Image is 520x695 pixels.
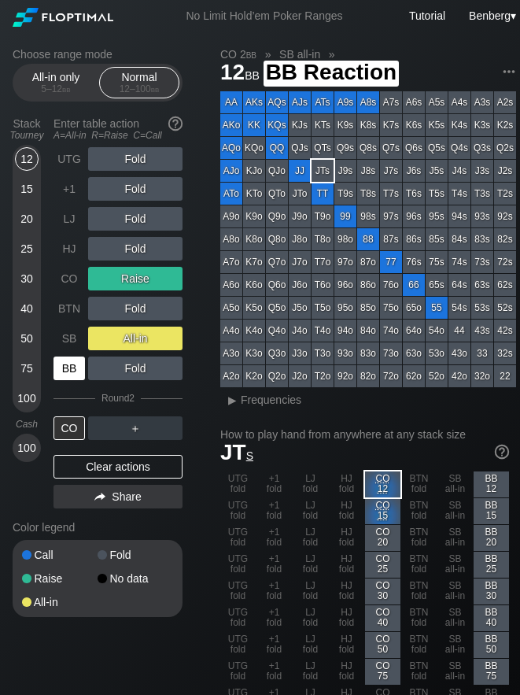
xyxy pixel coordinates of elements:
[266,342,288,364] div: Q3o
[256,552,292,578] div: +1 fold
[53,130,183,141] div: A=All-in R=Raise C=Call
[380,183,402,205] div: T7s
[437,498,473,524] div: SB all-in
[494,114,516,136] div: K2s
[474,552,509,578] div: BB 25
[22,573,98,584] div: Raise
[312,91,334,113] div: ATs
[320,48,343,61] span: »
[106,83,172,94] div: 12 – 100
[401,525,437,551] div: BTN fold
[426,274,448,296] div: 65s
[62,83,71,94] span: bb
[6,419,47,430] div: Cash
[289,228,311,250] div: J8o
[15,297,39,320] div: 40
[403,114,425,136] div: K6s
[220,137,242,159] div: AQo
[448,320,470,342] div: 44
[334,320,356,342] div: 94o
[15,237,39,261] div: 25
[88,177,183,201] div: Fold
[403,251,425,273] div: 76s
[365,471,400,497] div: On the cusp: play or fold.
[256,659,292,685] div: +1 fold
[220,342,242,364] div: A3o
[471,297,493,319] div: 53s
[289,137,311,159] div: QJs
[380,205,402,227] div: 97s
[88,357,183,380] div: Fold
[426,342,448,364] div: 53o
[218,61,262,87] span: 12
[334,274,356,296] div: 96o
[266,365,288,387] div: Q2o
[53,237,85,261] div: HJ
[88,237,183,261] div: Fold
[471,205,493,227] div: 93s
[448,342,470,364] div: 43o
[293,525,328,551] div: LJ fold
[426,114,448,136] div: K5s
[380,365,402,387] div: 72o
[312,251,334,273] div: T7o
[494,228,516,250] div: 82s
[401,605,437,631] div: BTN fold
[465,7,518,24] div: ▾
[448,160,470,182] div: J4s
[289,205,311,227] div: J9o
[88,267,183,290] div: Raise
[474,471,509,497] div: BB 12
[293,605,328,631] div: LJ fold
[357,228,379,250] div: 88
[220,91,242,113] div: AA
[448,91,470,113] div: A4s
[365,632,400,658] div: CO 50
[312,365,334,387] div: T2o
[426,91,448,113] div: A5s
[293,498,328,524] div: LJ fold
[20,68,92,98] div: All-in only
[220,525,256,551] div: UTG fold
[256,632,292,658] div: +1 fold
[401,579,437,604] div: BTN fold
[220,498,256,524] div: UTG fold
[220,160,242,182] div: AJo
[101,393,135,404] div: Round 2
[334,114,356,136] div: K9s
[266,297,288,319] div: Q5o
[357,205,379,227] div: 98s
[403,137,425,159] div: Q6s
[448,183,470,205] div: T4s
[220,251,242,273] div: A7o
[437,579,473,604] div: SB all-in
[15,207,39,231] div: 20
[266,320,288,342] div: Q4o
[53,267,85,290] div: CO
[494,91,516,113] div: A2s
[243,205,265,227] div: K9o
[266,274,288,296] div: Q6o
[15,436,39,460] div: 100
[289,183,311,205] div: JTo
[357,320,379,342] div: 84o
[246,445,253,463] span: s
[448,114,470,136] div: K4s
[266,114,288,136] div: KQs
[220,440,253,464] span: JT
[293,552,328,578] div: LJ fold
[426,228,448,250] div: 85s
[256,471,292,497] div: +1 fold
[474,498,509,524] div: BB 15
[289,91,311,113] div: AJs
[426,297,448,319] div: 55
[494,297,516,319] div: 52s
[334,160,356,182] div: J9s
[88,297,183,320] div: Fold
[357,114,379,136] div: K8s
[220,428,509,441] h2: How to play hand from anywhere at any stack size
[334,251,356,273] div: 97o
[494,160,516,182] div: J2s
[403,274,425,296] div: 66
[15,386,39,410] div: 100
